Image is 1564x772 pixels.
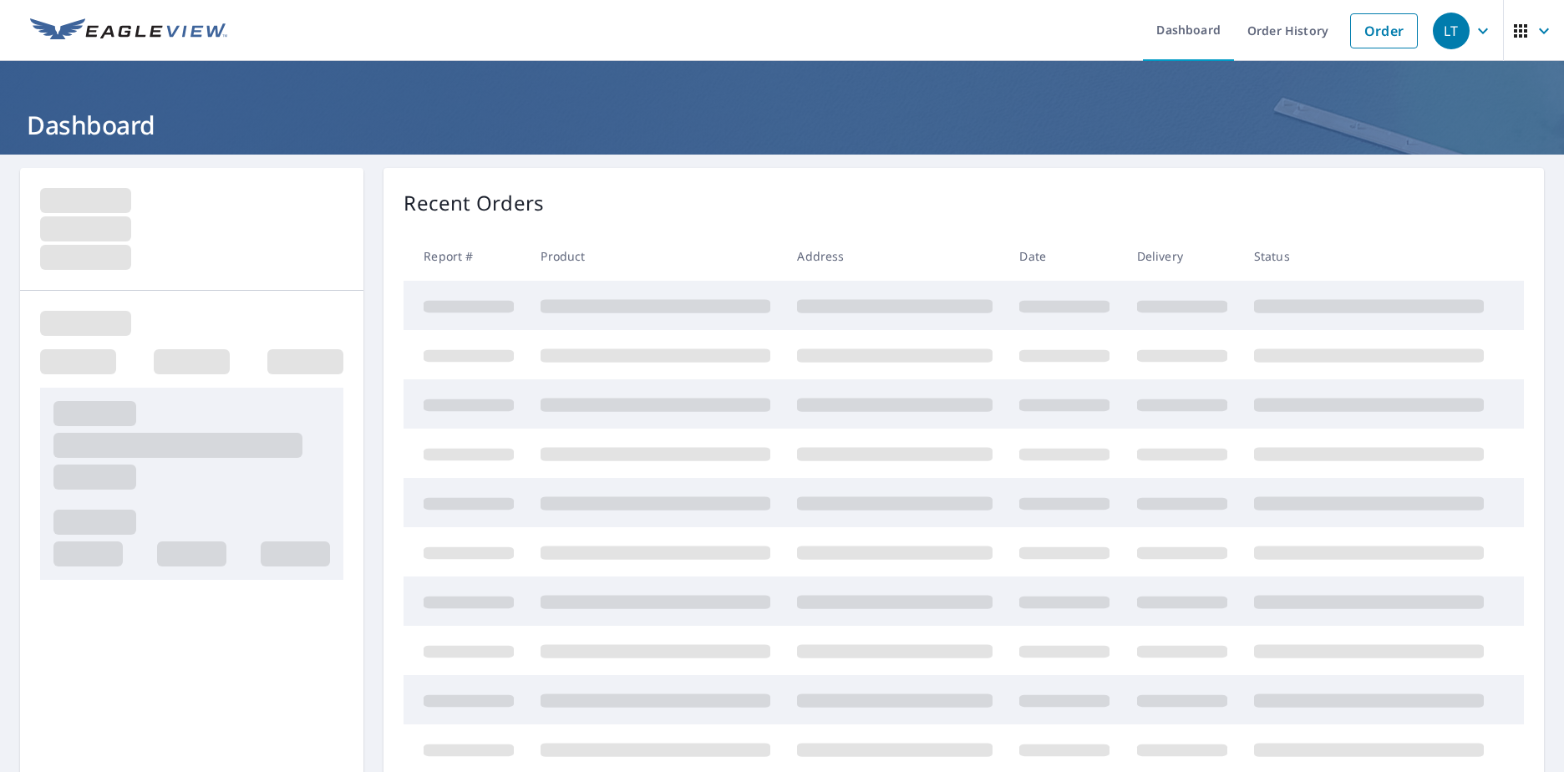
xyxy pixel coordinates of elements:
th: Product [527,231,784,281]
th: Address [784,231,1006,281]
h1: Dashboard [20,108,1544,142]
th: Date [1006,231,1123,281]
p: Recent Orders [404,188,544,218]
a: Order [1350,13,1418,48]
th: Report # [404,231,527,281]
th: Delivery [1124,231,1241,281]
img: EV Logo [30,18,227,43]
th: Status [1241,231,1497,281]
div: LT [1433,13,1470,49]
